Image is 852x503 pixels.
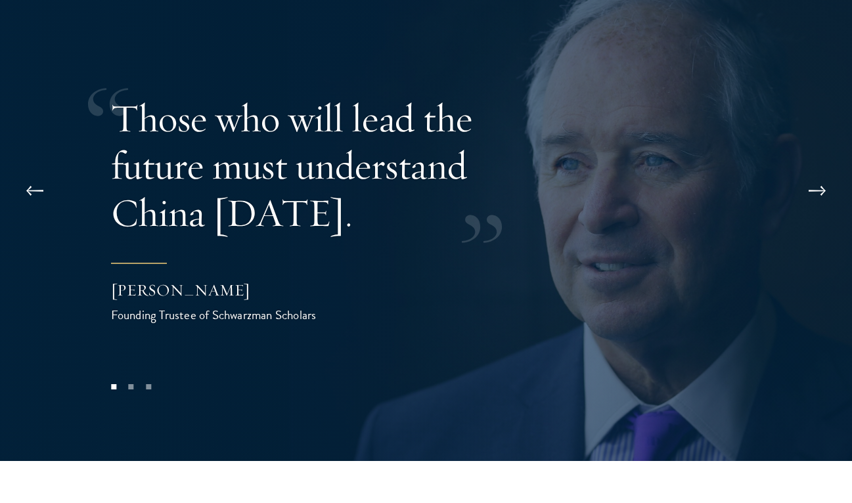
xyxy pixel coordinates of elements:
div: [PERSON_NAME] [111,279,374,301]
button: 1 of 3 [105,378,122,395]
div: Founding Trustee of Schwarzman Scholars [111,305,374,324]
p: Those who will lead the future must understand China [DATE]. [111,95,538,236]
button: 3 of 3 [140,378,157,395]
button: 2 of 3 [122,378,139,395]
